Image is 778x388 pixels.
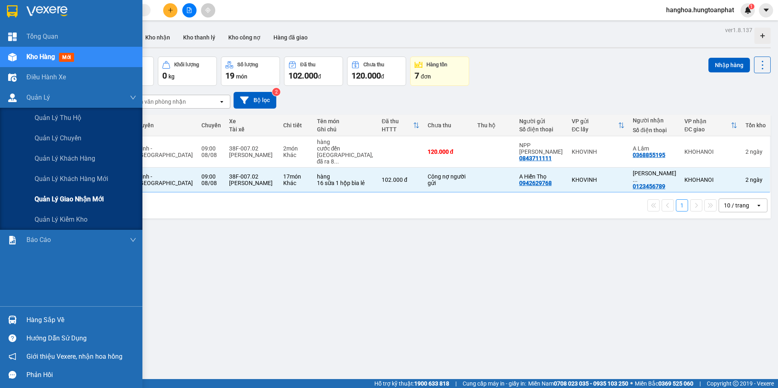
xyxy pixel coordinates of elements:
[633,170,676,183] div: Vân Nhân Nam Đàn
[699,379,701,388] span: |
[463,379,526,388] span: Cung cấp máy in - giấy in:
[26,332,136,344] div: Hướng dẫn sử dụng
[378,115,424,136] th: Toggle SortBy
[428,148,469,155] div: 120.000 đ
[744,7,752,14] img: icon-new-feature
[352,71,381,81] span: 120.000
[750,148,763,155] span: ngày
[763,7,770,14] span: caret-down
[572,118,618,124] div: VP gửi
[182,3,197,17] button: file-add
[272,88,280,96] sup: 2
[633,127,676,133] div: Số điện thoại
[26,53,55,61] span: Kho hàng
[35,174,108,184] span: Quản lý khách hàng mới
[174,62,199,68] div: Khối lượng
[658,380,693,387] strong: 0369 525 060
[519,142,564,155] div: NPP Quang Triều
[229,145,275,152] div: 38F-007.02
[138,173,193,186] span: Vinh - [GEOGRAPHIC_DATA]
[283,173,308,180] div: 17 món
[201,152,221,158] div: 08/08
[381,73,384,80] span: đ
[229,126,275,133] div: Tài xế
[317,118,374,124] div: Tên món
[163,3,177,17] button: plus
[283,122,308,129] div: Chi tiết
[724,201,749,209] div: 10 / trang
[26,235,51,245] span: Báo cáo
[347,57,406,86] button: Chưa thu120.000đ
[572,126,618,133] div: ĐC lấy
[635,379,693,388] span: Miền Bắc
[676,199,688,211] button: 1
[519,118,564,124] div: Người gửi
[9,353,16,360] span: notification
[130,94,136,101] span: down
[236,73,247,80] span: món
[363,62,384,68] div: Chưa thu
[35,153,95,163] span: Quản lý khách hàng
[519,155,552,161] div: 0843711111
[229,173,275,180] div: 38F-007.02
[633,152,665,158] div: 0368855195
[750,4,753,9] span: 1
[35,133,81,143] span: Quản lý chuyến
[745,122,766,129] div: Tồn kho
[317,139,374,145] div: hàng
[138,145,193,158] span: Vinh - [GEOGRAPHIC_DATA]
[205,7,211,13] span: aim
[754,28,771,44] div: Tạo kho hàng mới
[568,115,629,136] th: Toggle SortBy
[680,115,741,136] th: Toggle SortBy
[455,379,457,388] span: |
[201,145,221,152] div: 09:00
[229,152,275,158] div: [PERSON_NAME]
[572,148,625,155] div: KHOVINH
[35,113,81,123] span: Quản lý thu hộ
[9,334,16,342] span: question-circle
[35,194,104,204] span: Quản lý giao nhận mới
[317,145,374,165] div: cước đến hà nội, đã ra 8 tháng 8
[35,214,87,225] span: Quản lý kiểm kho
[130,98,186,106] div: Chọn văn phòng nhận
[26,72,66,82] span: Điều hành xe
[519,180,552,186] div: 0942629768
[288,71,318,81] span: 102.000
[229,180,275,186] div: [PERSON_NAME]
[8,53,17,61] img: warehouse-icon
[630,382,633,385] span: ⚪️
[317,180,374,186] div: 16 sữa 1 hộp bìa lẻ
[633,145,676,152] div: A Lâm
[528,379,628,388] span: Miền Nam
[267,28,314,47] button: Hàng đã giao
[756,202,762,209] svg: open
[8,236,17,244] img: solution-icon
[414,380,449,387] strong: 1900 633 818
[750,177,763,183] span: ngày
[130,237,136,243] span: down
[519,173,564,180] div: A Hiển Thọ
[759,3,773,17] button: caret-down
[382,126,413,133] div: HTTT
[745,177,766,183] div: 2
[201,3,215,17] button: aim
[201,180,221,186] div: 08/08
[477,122,511,129] div: Thu hộ
[139,28,177,47] button: Kho nhận
[374,379,449,388] span: Hỗ trợ kỹ thuật:
[283,180,308,186] div: Khác
[382,118,413,124] div: Đã thu
[7,5,17,17] img: logo-vxr
[26,92,50,102] span: Quản Lý
[382,177,420,183] div: 102.000 đ
[168,7,173,13] span: plus
[684,118,731,124] div: VP nhận
[660,5,741,15] span: hanghoa.hungtoanphat
[283,152,308,158] div: Khác
[59,53,74,62] span: mới
[317,126,374,133] div: Ghi chú
[633,117,676,124] div: Người nhận
[8,316,17,324] img: warehouse-icon
[733,381,739,386] span: copyright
